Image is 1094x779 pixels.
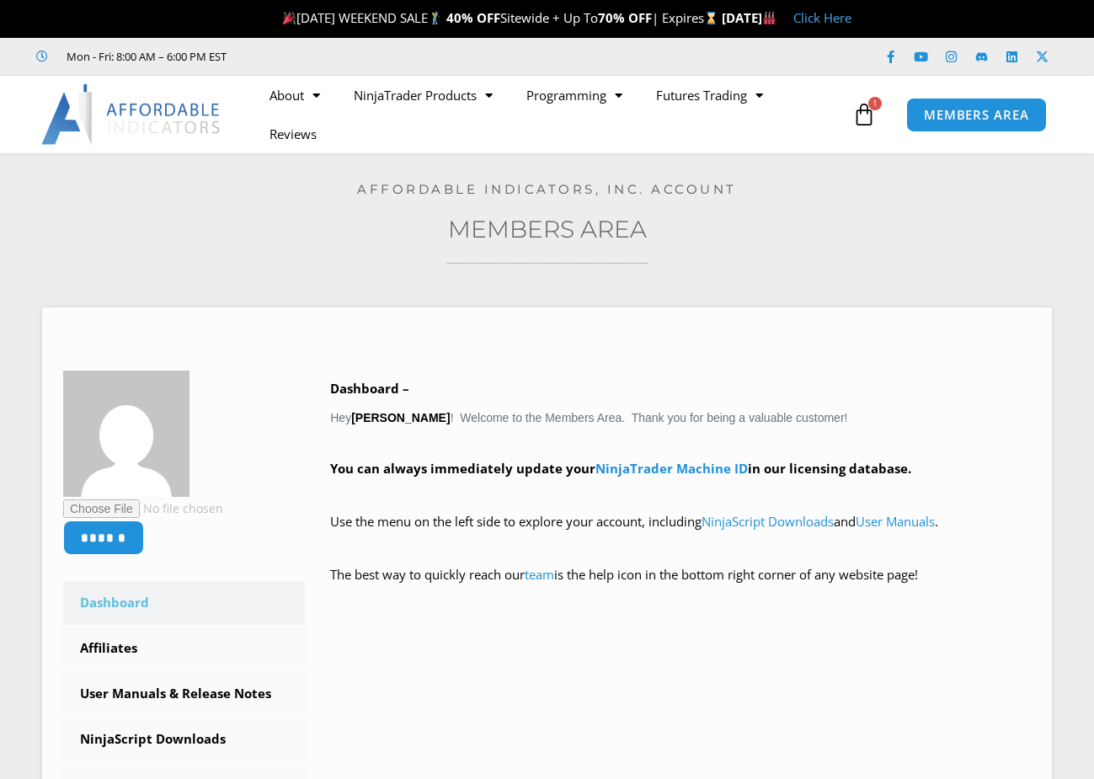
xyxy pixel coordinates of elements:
span: MEMBERS AREA [924,109,1029,121]
span: 1 [868,97,882,110]
a: Members Area [448,215,647,243]
span: [DATE] WEEKEND SALE Sitewide + Up To | Expires [279,9,721,26]
strong: You can always immediately update your in our licensing database. [330,460,911,477]
a: NinjaTrader Products [337,76,510,115]
img: 🏭 [763,12,776,24]
a: MEMBERS AREA [906,98,1047,132]
img: 🎉 [283,12,296,24]
img: ⌛ [705,12,718,24]
a: User Manuals [856,513,935,530]
span: Mon - Fri: 8:00 AM – 6:00 PM EST [62,46,227,67]
p: Use the menu on the left side to explore your account, including and . [330,510,1031,558]
nav: Menu [253,76,848,153]
a: Click Here [793,9,851,26]
a: Reviews [253,115,334,153]
strong: 40% OFF [446,9,500,26]
a: Affiliates [63,627,305,670]
strong: 70% OFF [598,9,652,26]
a: Futures Trading [639,76,780,115]
a: Programming [510,76,639,115]
img: LogoAI | Affordable Indicators – NinjaTrader [41,84,222,145]
strong: [PERSON_NAME] [351,411,450,424]
img: 306a39d853fe7ca0a83b64c3a9ab38c2617219f6aea081d20322e8e32295346b [63,371,189,497]
a: 1 [827,90,901,139]
b: Dashboard – [330,380,409,397]
a: User Manuals & Release Notes [63,672,305,716]
a: About [253,76,337,115]
p: The best way to quickly reach our is the help icon in the bottom right corner of any website page! [330,563,1031,611]
a: Dashboard [63,581,305,625]
img: 🏌️‍♂️ [429,12,441,24]
a: Affordable Indicators, Inc. Account [357,181,737,197]
a: NinjaTrader Machine ID [595,460,748,477]
a: NinjaScript Downloads [63,718,305,761]
a: team [525,566,554,583]
iframe: Customer reviews powered by Trustpilot [250,48,503,65]
a: NinjaScript Downloads [702,513,834,530]
div: Hey ! Welcome to the Members Area. Thank you for being a valuable customer! [330,377,1031,611]
strong: [DATE] [722,9,776,26]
